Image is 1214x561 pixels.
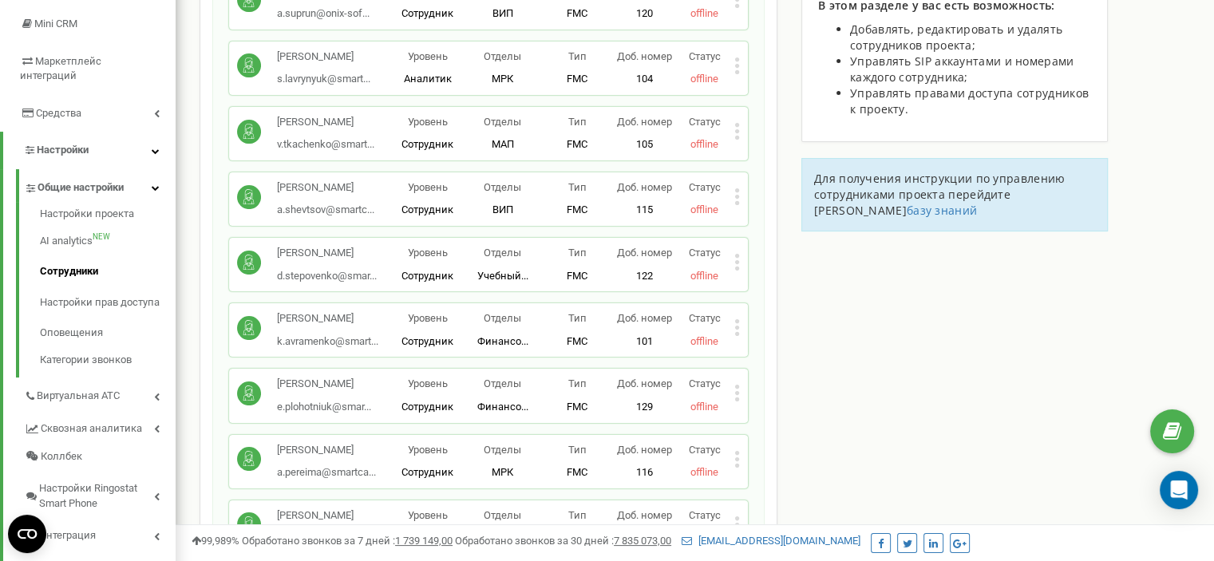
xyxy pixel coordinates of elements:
[477,270,528,282] span: Учебный...
[34,18,77,30] span: Mini CRM
[277,443,376,458] p: [PERSON_NAME]
[401,466,453,478] span: Сотрудник
[690,401,718,413] span: offline
[484,377,521,389] span: Отделы
[3,132,176,169] a: Настройки
[690,466,718,478] span: offline
[690,138,718,150] span: offline
[40,226,176,257] a: AI analyticsNEW
[615,6,674,22] p: 120
[408,116,448,128] span: Уровень
[567,270,587,282] span: FMC
[617,509,672,521] span: Доб. номер
[484,509,521,521] span: Отделы
[615,465,674,480] p: 116
[567,7,587,19] span: FMC
[401,138,453,150] span: Сотрудник
[37,389,120,404] span: Виртуальная АТС
[567,401,587,413] span: FMC
[617,50,672,62] span: Доб. номер
[492,466,513,478] span: МРК
[690,203,718,215] span: offline
[40,207,176,226] a: Настройки проекта
[814,171,1065,218] span: Для получения инструкции по управлению сотрудниками проекта перейдите [PERSON_NAME]
[277,270,377,282] span: d.stepovenko@smar...
[492,73,513,85] span: МРК
[568,509,587,521] span: Тип
[492,7,513,19] span: ВИП
[568,247,587,259] span: Тип
[36,107,81,119] span: Средства
[408,312,448,324] span: Уровень
[401,203,453,215] span: Сотрудник
[617,116,672,128] span: Доб. номер
[38,180,124,196] span: Общие настройки
[615,334,674,350] p: 101
[484,50,521,62] span: Отделы
[37,144,89,156] span: Настройки
[688,377,720,389] span: Статус
[277,180,374,196] p: [PERSON_NAME]
[690,7,718,19] span: offline
[615,203,674,218] p: 115
[24,517,176,550] a: Интеграция
[492,203,513,215] span: ВИП
[41,449,82,464] span: Коллбек
[408,509,448,521] span: Уровень
[404,73,452,85] span: Аналитик
[567,203,587,215] span: FMC
[615,72,674,87] p: 104
[477,401,528,413] span: Финансо...
[568,444,587,456] span: Тип
[277,49,370,65] p: [PERSON_NAME]
[688,509,720,521] span: Статус
[567,335,587,347] span: FMC
[401,335,453,347] span: Сотрудник
[617,181,672,193] span: Доб. номер
[277,115,374,130] p: [PERSON_NAME]
[688,247,720,259] span: Статус
[40,349,176,368] a: Категории звонков
[688,50,720,62] span: Статус
[40,318,176,349] a: Оповещения
[477,335,528,347] span: Финансо...
[8,515,46,553] button: Open CMP widget
[39,528,96,543] span: Интеграция
[682,535,860,547] a: [EMAIL_ADDRESS][DOMAIN_NAME]
[24,377,176,410] a: Виртуальная АТС
[850,22,1062,53] span: Добавлять, редактировать и удалять сотрудников проекта;
[615,137,674,152] p: 105
[401,401,453,413] span: Сотрудник
[568,181,587,193] span: Тип
[690,335,718,347] span: offline
[277,311,378,326] p: [PERSON_NAME]
[277,508,368,523] p: [PERSON_NAME]
[484,312,521,324] span: Отделы
[277,377,371,392] p: [PERSON_NAME]
[192,535,239,547] span: 99,989%
[39,481,154,511] span: Настройки Ringostat Smart Phone
[277,246,377,261] p: [PERSON_NAME]
[484,181,521,193] span: Отделы
[615,269,674,284] p: 122
[617,247,672,259] span: Доб. номер
[277,203,374,215] span: a.shevtsov@smartc...
[568,377,587,389] span: Тип
[455,535,671,547] span: Обработано звонков за 30 дней :
[850,53,1074,85] span: Управлять SIP аккаунтами и номерами каждого сотрудника;
[614,535,671,547] u: 7 835 073,00
[408,444,448,456] span: Уровень
[408,181,448,193] span: Уровень
[242,535,453,547] span: Обработано звонков за 7 дней :
[41,421,142,437] span: Сквозная аналитика
[690,270,718,282] span: offline
[907,203,977,218] a: базу знаний
[567,73,587,85] span: FMC
[277,73,370,85] span: s.lavrynyuk@smart...
[568,312,587,324] span: Тип
[484,116,521,128] span: Отделы
[24,470,176,517] a: Настройки Ringostat Smart Phone
[40,287,176,318] a: Настройки прав доступа
[277,7,370,19] span: a.suprun@onix-sof...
